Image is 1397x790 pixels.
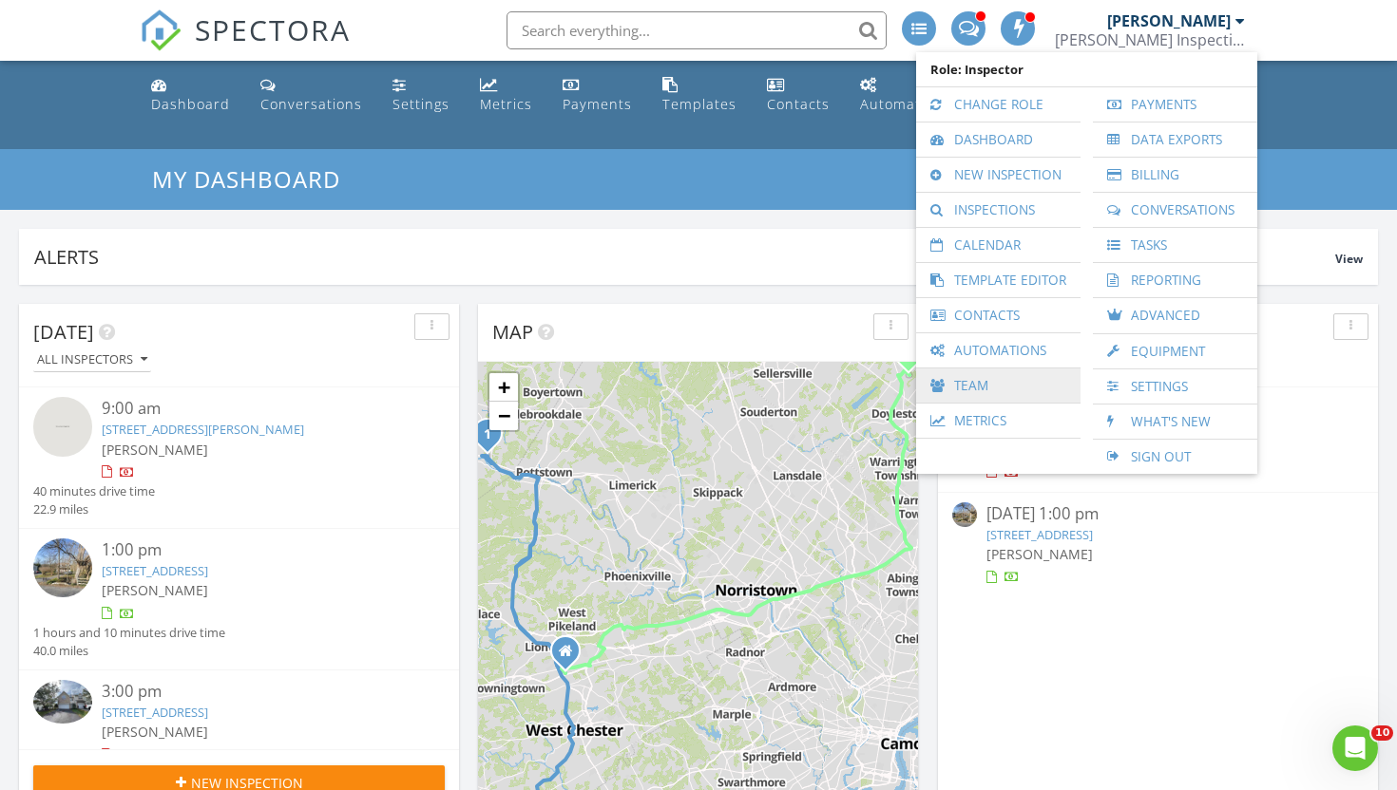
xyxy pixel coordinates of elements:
a: Automations (Advanced) [852,68,958,122]
button: All Inspectors [33,348,151,373]
div: [DATE] 1:00 pm [986,502,1330,526]
a: Advanced [1102,298,1248,333]
a: SPECTORA [140,26,351,66]
a: What's New [1102,404,1248,439]
a: Team [926,368,1071,403]
a: Contacts [926,298,1071,332]
a: Conversations [1102,193,1248,227]
img: streetview [952,502,977,527]
a: Metrics [472,68,540,122]
a: [STREET_ADDRESS] [102,704,208,721]
div: 9:00 am [102,397,411,421]
img: 9365999%2Fcover_photos%2FWsPlitpEo0mTPVXHl7wZ%2Fsmall.jpg [33,680,92,724]
a: [STREET_ADDRESS] [102,562,208,579]
span: [DATE] [33,319,94,345]
a: Billing [1102,158,1248,192]
div: Templates [662,95,737,113]
div: Settings [392,95,450,113]
div: 1131 Benjamin Franklin Hwy W, Douglassville, PA 19518 [488,433,499,444]
a: Calendar [926,228,1071,262]
div: 4616 Old Oak Rd, Doylestown, PA 18902 [909,352,920,364]
a: Payments [555,68,640,122]
div: Payments [563,95,632,113]
div: Automations [860,95,950,113]
span: 10 [1371,725,1393,741]
a: Contacts [759,68,837,122]
a: Tasks [1102,228,1248,262]
a: My Dashboard [152,163,356,195]
a: Conversations [253,68,370,122]
div: All Inspectors [37,353,147,367]
input: Search everything... [507,11,887,49]
a: Inspections [926,193,1071,227]
span: [PERSON_NAME] [102,581,208,599]
a: Dashboard [926,122,1071,157]
div: Dashboard [151,95,230,113]
a: 1:00 pm [STREET_ADDRESS] [PERSON_NAME] 1 hours and 10 minutes drive time 40.0 miles [33,538,445,660]
div: Alerts [34,244,1335,270]
i: 1 [484,428,491,442]
a: [STREET_ADDRESS] [986,526,1093,543]
a: [STREET_ADDRESS][PERSON_NAME] [102,421,304,438]
a: 9:00 am [STREET_ADDRESS][PERSON_NAME] [PERSON_NAME] 40 minutes drive time 22.9 miles [33,397,445,518]
div: Metrics [480,95,532,113]
div: 3:00 pm [102,680,411,704]
span: [PERSON_NAME] [986,545,1093,563]
a: Payments [1102,87,1248,122]
div: 501 York Rd, Atglen PA 19310 [565,650,577,662]
a: Equipment [1102,334,1248,368]
div: 22.9 miles [33,500,155,518]
a: Data Exports [1102,122,1248,157]
a: Settings [1102,369,1248,404]
a: Automations [926,333,1071,367]
div: 40.0 miles [33,642,225,660]
a: Templates [655,68,744,122]
span: [PERSON_NAME] [102,441,208,459]
a: New Inspection [926,158,1071,192]
img: streetview [33,397,92,456]
div: 1:00 pm [102,538,411,562]
a: Settings [385,68,457,122]
span: [PERSON_NAME] [102,723,208,741]
span: Map [492,319,533,345]
span: View [1335,251,1363,267]
a: Dashboard [144,68,238,122]
a: Zoom in [489,373,518,402]
span: Role: Inspector [926,52,1248,86]
div: 1 hours and 10 minutes drive time [33,624,225,642]
a: Change Role [926,87,1071,122]
div: 40 minutes drive time [33,482,155,500]
div: Contacts [767,95,830,113]
div: Homer Inspection Services [1055,30,1245,49]
a: Template Editor [926,263,1071,297]
iframe: Intercom live chat [1332,725,1378,771]
img: streetview [33,538,92,597]
span: SPECTORA [195,9,351,49]
img: The Best Home Inspection Software - Spectora [140,9,182,51]
a: [DATE] 1:00 pm [STREET_ADDRESS] [PERSON_NAME] [952,502,1364,587]
div: [PERSON_NAME] [1107,11,1231,30]
a: Metrics [926,404,1071,438]
a: Zoom out [489,402,518,430]
a: Sign Out [1102,440,1248,474]
div: Conversations [260,95,362,113]
a: Reporting [1102,263,1248,297]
